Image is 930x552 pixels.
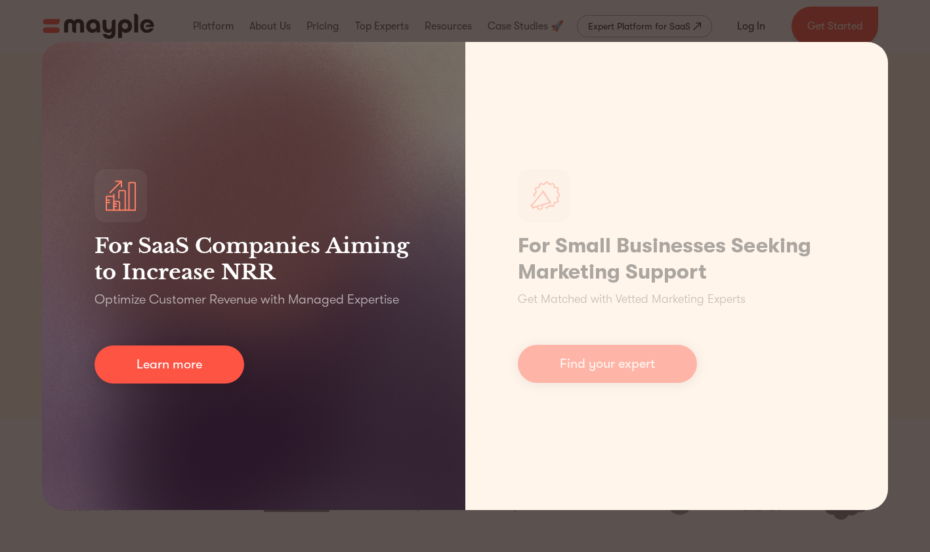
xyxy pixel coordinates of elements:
h1: For Small Businesses Seeking Marketing Support [518,233,836,285]
a: Find your expert [518,345,697,383]
h3: For SaaS Companies Aiming to Increase NRR [95,233,413,285]
a: Learn more [95,345,244,384]
p: Get Matched with Vetted Marketing Experts [518,290,746,308]
p: Optimize Customer Revenue with Managed Expertise [95,290,399,309]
